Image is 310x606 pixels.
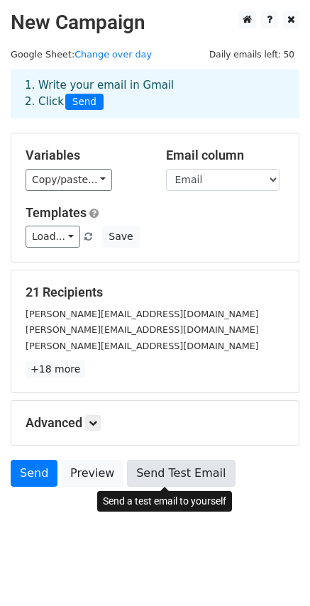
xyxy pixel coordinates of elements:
a: Change over day [74,49,152,60]
a: +18 more [26,360,85,378]
small: Google Sheet: [11,49,152,60]
small: [PERSON_NAME][EMAIL_ADDRESS][DOMAIN_NAME] [26,309,259,319]
iframe: Chat Widget [239,538,310,606]
h5: Variables [26,148,145,163]
h5: Advanced [26,415,284,431]
h5: Email column [166,148,285,163]
a: Templates [26,205,87,220]
h5: 21 Recipients [26,285,284,300]
span: Daily emails left: 50 [204,47,299,62]
a: Send Test Email [127,460,235,487]
a: Load... [26,226,80,248]
a: Daily emails left: 50 [204,49,299,60]
a: Copy/paste... [26,169,112,191]
small: [PERSON_NAME][EMAIL_ADDRESS][DOMAIN_NAME] [26,341,259,351]
small: [PERSON_NAME][EMAIL_ADDRESS][DOMAIN_NAME] [26,324,259,335]
div: Send a test email to yourself [97,491,232,512]
h2: New Campaign [11,11,299,35]
a: Preview [61,460,123,487]
span: Send [65,94,104,111]
div: 1. Write your email in Gmail 2. Click [14,77,296,110]
a: Send [11,460,57,487]
button: Save [102,226,139,248]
